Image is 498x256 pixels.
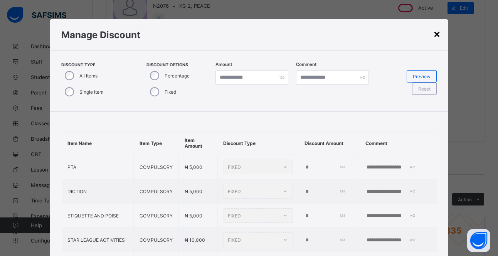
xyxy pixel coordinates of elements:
td: COMPULSORY [134,179,179,204]
span: ₦ 5,000 [185,164,202,170]
label: Percentage [165,73,190,79]
td: COMPULSORY [134,155,179,179]
div: × [433,27,441,40]
span: Discount Type [61,62,131,67]
th: Discount Amount [299,131,360,155]
th: Item Name [62,131,134,155]
span: Preview [413,74,431,79]
label: All Items [79,73,98,79]
label: Amount [215,62,232,67]
td: ETIQUETTE AND POISE [62,204,134,228]
td: PTA [62,155,134,179]
td: COMPULSORY [134,228,179,252]
span: Discount Options [146,62,212,67]
td: STAR LEAGUE ACTIVITIES [62,228,134,252]
label: Comment [296,62,316,67]
h1: Manage Discount [61,29,437,40]
span: ₦ 10,000 [185,237,205,243]
span: ₦ 5,000 [185,213,202,219]
button: Open asap [467,229,490,252]
th: Item Amount [179,131,218,155]
th: Item Type [134,131,179,155]
td: DICTION [62,179,134,204]
th: Discount Type [217,131,299,155]
th: Comment [360,131,425,155]
span: Reset [418,86,431,92]
label: Fixed [165,89,176,95]
label: Single Item [79,89,103,95]
td: COMPULSORY [134,204,179,228]
span: ₦ 5,000 [185,189,202,194]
